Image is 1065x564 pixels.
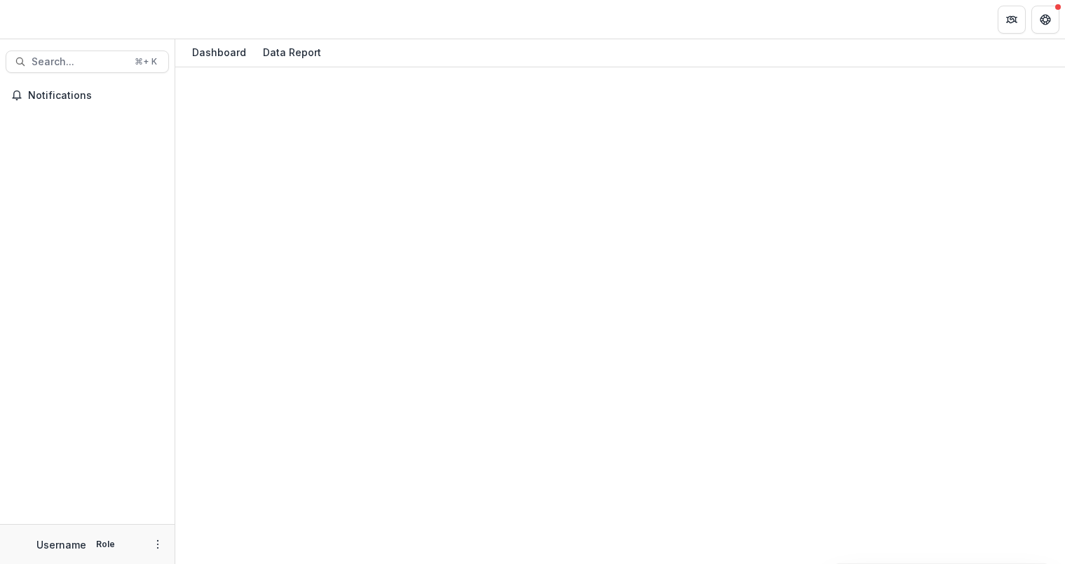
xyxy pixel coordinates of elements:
a: Data Report [257,39,327,67]
div: Dashboard [186,42,252,62]
p: Role [92,538,119,551]
button: Notifications [6,84,169,107]
a: Dashboard [186,39,252,67]
div: Data Report [257,42,327,62]
p: Username [36,537,86,552]
button: Get Help [1031,6,1059,34]
button: Search... [6,51,169,73]
button: More [149,536,166,553]
span: Notifications [28,90,163,102]
span: Search... [32,56,126,68]
div: ⌘ + K [132,54,160,69]
button: Partners [998,6,1026,34]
